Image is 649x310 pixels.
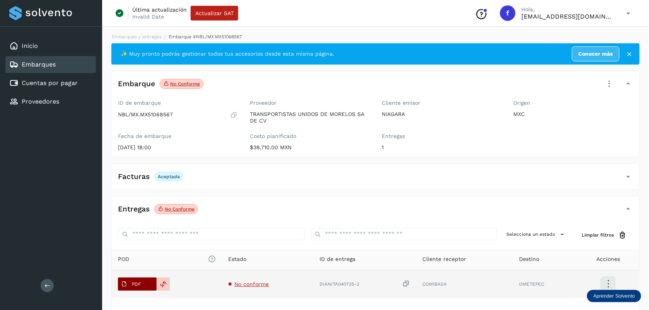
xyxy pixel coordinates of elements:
[5,37,96,55] div: Inicio
[423,255,466,263] span: Cliente receptor
[319,255,355,263] span: ID de entrega
[22,79,78,87] a: Cuentas por pagar
[572,46,620,61] a: Conocer más
[132,6,187,13] p: Última actualización
[504,228,570,241] button: Selecciona un estado
[514,100,633,106] label: Origen
[229,255,247,263] span: Estado
[118,100,237,106] label: ID de embarque
[513,270,577,298] td: OMETEPEC
[319,280,410,288] div: DIANITA040735-2
[195,10,234,16] span: Actualizar SAT
[5,93,96,110] div: Proveedores
[118,144,237,151] p: [DATE] 18:00
[576,228,633,242] button: Limpiar filtros
[112,203,639,222] div: EntregasNo conforme
[132,13,164,20] p: Invalid Date
[118,133,237,140] label: Fecha de embarque
[118,205,150,214] h4: Entregas
[382,111,501,118] p: NIAGARA
[118,111,173,118] p: NBL/MX.MX51068567
[250,144,369,151] p: $38,710.00 MXN
[522,13,615,20] p: fepadilla@niagarawater.com
[519,255,539,263] span: Destino
[22,61,56,68] a: Embarques
[169,34,242,39] span: Embarque #NBL/MX.MX51068567
[250,111,369,124] p: TRANSPORTISTAS UNIDOS DE MORELOS SA DE CV
[587,290,641,302] div: Aprender Solvento
[22,98,59,105] a: Proveedores
[382,133,501,140] label: Entregas
[22,42,38,49] a: Inicio
[382,100,501,106] label: Cliente emisor
[111,33,640,40] nav: breadcrumb
[235,281,269,287] span: No conforme
[593,293,635,299] p: Aprender Solvento
[118,278,157,291] button: PDF
[417,270,513,298] td: COMIBASA
[597,255,620,263] span: Acciones
[250,100,369,106] label: Proveedor
[165,206,195,212] p: No conforme
[582,232,614,238] span: Limpiar filtros
[382,144,501,151] p: 1
[250,133,369,140] label: Costo planificado
[112,77,639,97] div: EmbarqueNo conforme
[191,6,238,20] button: Actualizar SAT
[522,6,615,13] p: Hola,
[118,80,155,89] h4: Embarque
[5,56,96,73] div: Embarques
[112,34,162,39] a: Embarques y entregas
[132,281,141,287] p: PDF
[157,278,170,291] div: Reemplazar POD
[158,174,180,179] p: Aceptada
[121,50,334,58] span: ✨ Muy pronto podrás gestionar todos tus accesorios desde esta misma página.
[514,111,633,118] p: MXC
[118,172,150,181] h4: Facturas
[112,170,639,189] div: FacturasAceptada
[170,81,200,87] p: No conforme
[5,75,96,92] div: Cuentas por pagar
[118,255,216,263] span: POD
